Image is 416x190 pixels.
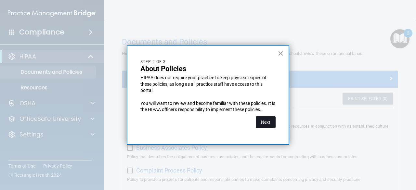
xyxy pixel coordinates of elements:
[383,145,408,170] iframe: Drift Widget Chat Controller
[140,75,276,94] p: HIPAA does not require your practice to keep physical copies of these policies, as long as all pr...
[256,116,276,128] button: Next
[140,59,276,65] p: Step 2 of 3
[140,100,276,113] p: You will want to review and become familiar with these policies. It is the HIPAA officer's respon...
[140,65,276,73] p: About Policies
[278,48,284,58] button: Close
